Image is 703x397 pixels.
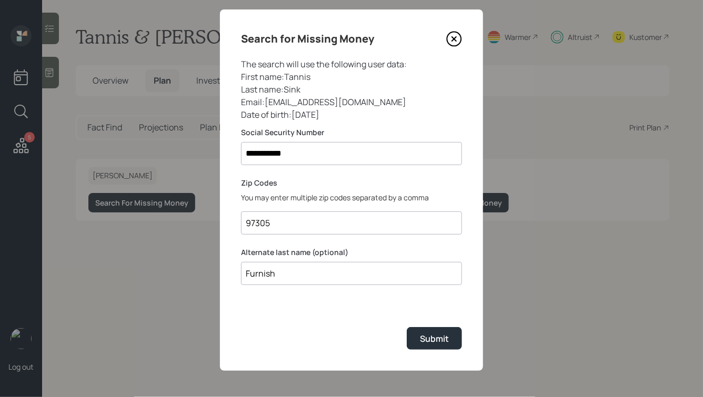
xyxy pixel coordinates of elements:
[241,83,462,96] div: Last name : Sink
[241,96,462,108] div: Email : [EMAIL_ADDRESS][DOMAIN_NAME]
[420,333,449,344] div: Submit
[241,247,462,258] label: Alternate last name (optional)
[241,58,462,70] div: The search will use the following user data:
[241,108,462,121] div: Date of birth : [DATE]
[241,30,374,47] h4: Search for Missing Money
[241,178,462,188] label: Zip Codes
[241,192,462,203] p: You may enter multiple zip codes separated by a comma
[407,327,462,350] button: Submit
[241,127,462,138] label: Social Security Number
[241,70,462,83] div: First name : Tannis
